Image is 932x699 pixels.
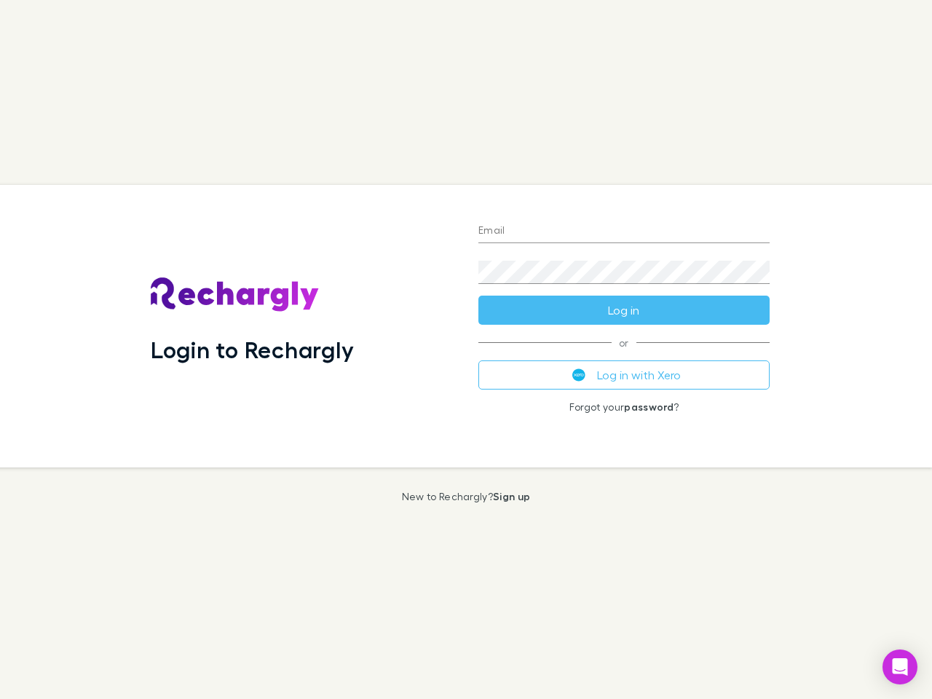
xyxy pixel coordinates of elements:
a: Sign up [493,490,530,502]
p: New to Rechargly? [402,491,531,502]
img: Xero's logo [572,368,585,382]
p: Forgot your ? [478,401,770,413]
a: password [624,400,674,413]
div: Open Intercom Messenger [882,649,917,684]
img: Rechargly's Logo [151,277,320,312]
h1: Login to Rechargly [151,336,354,363]
button: Log in with Xero [478,360,770,390]
button: Log in [478,296,770,325]
span: or [478,342,770,343]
